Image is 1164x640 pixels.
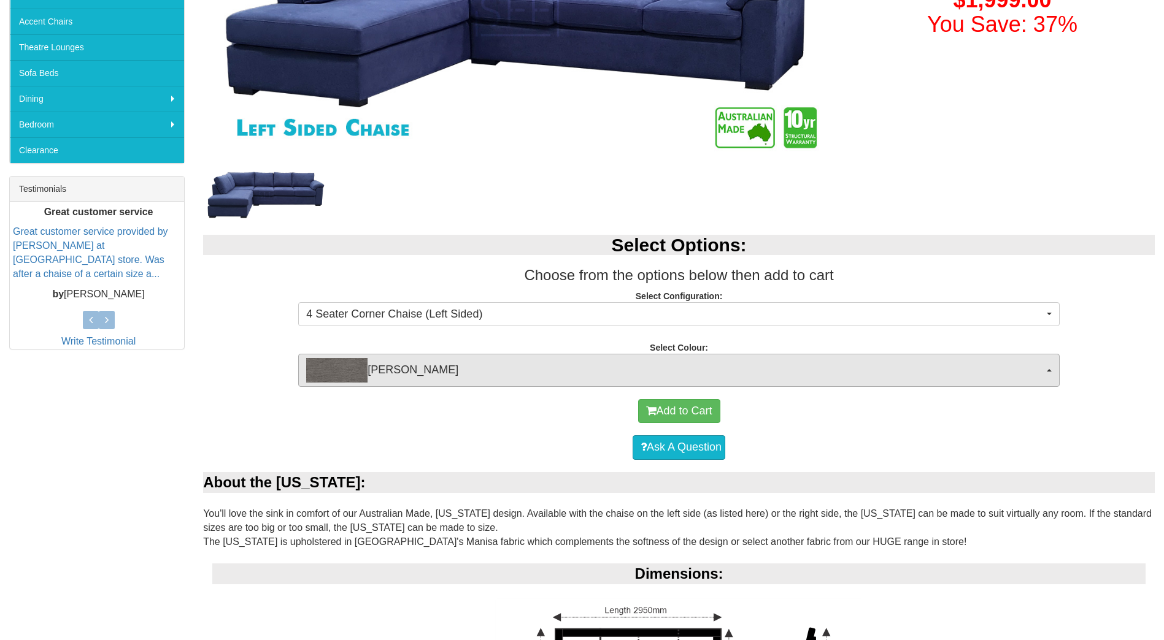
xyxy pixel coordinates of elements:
[10,9,184,34] a: Accent Chairs
[612,235,747,255] b: Select Options:
[10,112,184,137] a: Bedroom
[10,137,184,163] a: Clearance
[44,207,153,217] b: Great customer service
[13,288,184,302] p: [PERSON_NAME]
[10,60,184,86] a: Sofa Beds
[203,267,1155,283] h3: Choose from the options below then add to cart
[298,302,1060,327] button: 4 Seater Corner Chaise (Left Sided)
[650,343,708,352] strong: Select Colour:
[636,291,723,301] strong: Select Configuration:
[927,12,1077,37] font: You Save: 37%
[298,354,1060,387] button: Manisa Stone[PERSON_NAME]
[633,435,725,460] a: Ask A Question
[52,289,64,299] b: by
[10,177,184,202] div: Testimonials
[10,86,184,112] a: Dining
[10,34,184,60] a: Theatre Lounges
[306,358,368,383] img: Manisa Stone
[212,563,1146,584] div: Dimensions:
[203,472,1155,493] div: About the [US_STATE]:
[306,307,1044,322] span: 4 Seater Corner Chaise (Left Sided)
[61,336,136,346] a: Write Testimonial
[306,358,1044,383] span: [PERSON_NAME]
[13,227,168,280] a: Great customer service provided by [PERSON_NAME] at [GEOGRAPHIC_DATA] store. Was after a chaise o...
[638,399,720,424] button: Add to Cart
